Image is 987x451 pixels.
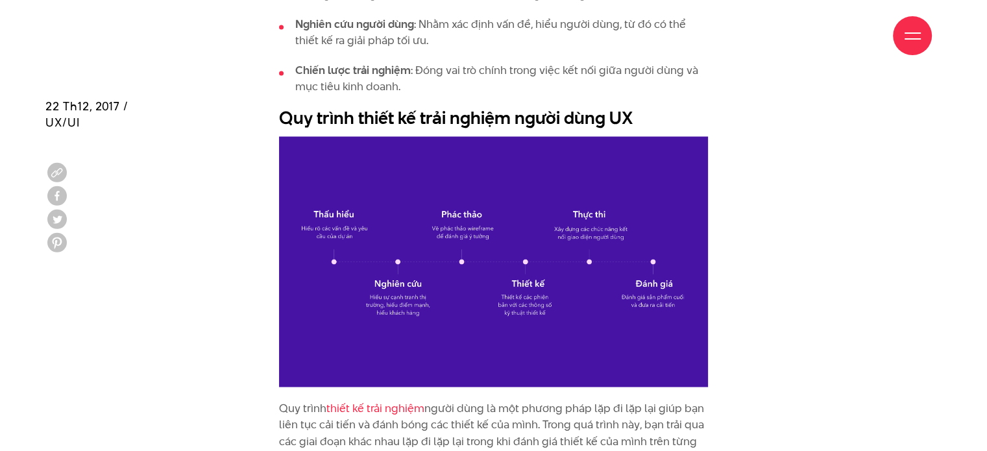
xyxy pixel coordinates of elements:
[45,97,128,130] span: 22 Th12, 2017 / UX/UI
[295,62,411,78] strong: Chiến lược trải nghiệm
[279,136,708,386] img: Thiết kế trải nghiệm người dùng (UX Design)
[279,62,708,95] li: : Đóng vai trò chính trong việc kết nối giữa người dùng và mục tiêu kinh doanh.
[326,400,424,415] a: thiết kế trải nghiệm
[279,106,708,130] h2: Quy trình thiết kế trải nghiệm người dùng UX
